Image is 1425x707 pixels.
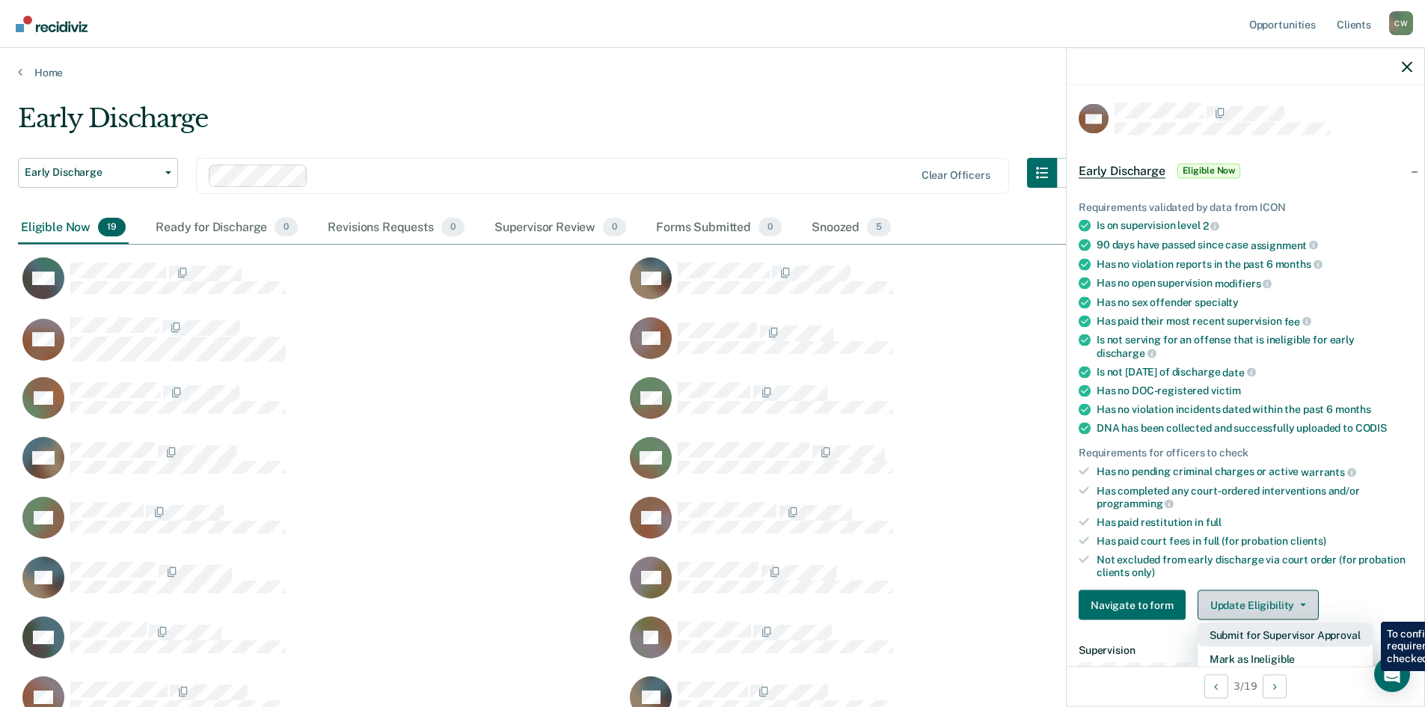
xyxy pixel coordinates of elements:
[153,212,301,245] div: Ready for Discharge
[1097,334,1412,359] div: Is not serving for an offense that is ineligible for early
[867,218,891,237] span: 5
[1198,647,1373,671] button: Mark as Ineligible
[1198,590,1319,620] button: Update Eligibility
[1097,484,1412,509] div: Has completed any court-ordered interventions and/or
[16,16,88,32] img: Recidiviz
[1195,296,1239,307] span: specialty
[1079,447,1412,459] div: Requirements for officers to check
[1211,385,1241,397] span: victim
[1335,403,1371,415] span: months
[1284,315,1311,327] span: fee
[18,496,625,556] div: CaseloadOpportunityCell-6974548
[1097,277,1412,290] div: Has no open supervision
[1097,296,1412,308] div: Has no sex offender
[1374,656,1410,692] div: Open Intercom Messenger
[625,316,1233,376] div: CaseloadOpportunityCell-1158598
[625,436,1233,496] div: CaseloadOpportunityCell-6215155
[1251,239,1318,251] span: assignment
[1204,674,1228,698] button: Previous Opportunity
[1097,346,1156,358] span: discharge
[441,218,465,237] span: 0
[759,218,782,237] span: 0
[653,212,785,245] div: Forms Submitted
[25,166,159,179] span: Early Discharge
[1079,590,1186,620] button: Navigate to form
[98,218,126,237] span: 19
[18,616,625,676] div: CaseloadOpportunityCell-6216415
[625,496,1233,556] div: CaseloadOpportunityCell-6592113
[1206,516,1222,528] span: full
[1067,147,1424,195] div: Early DischargeEligible Now
[1097,516,1412,529] div: Has paid restitution in
[1079,590,1192,620] a: Navigate to form link
[1097,365,1412,379] div: Is not [DATE] of discharge
[18,66,1407,79] a: Home
[18,212,129,245] div: Eligible Now
[1097,314,1412,328] div: Has paid their most recent supervision
[1097,385,1412,397] div: Has no DOC-registered
[1263,674,1287,698] button: Next Opportunity
[1301,465,1356,477] span: warrants
[1097,553,1412,578] div: Not excluded from early discharge via court order (for probation clients
[809,212,894,245] div: Snoozed
[18,556,625,616] div: CaseloadOpportunityCell-1109355
[603,218,626,237] span: 0
[1389,11,1413,35] div: C W
[1198,623,1373,647] button: Submit for Supervisor Approval
[1067,666,1424,706] div: 3 / 19
[1203,220,1220,232] span: 2
[1079,201,1412,213] div: Requirements validated by data from ICON
[491,212,630,245] div: Supervisor Review
[1079,163,1165,178] span: Early Discharge
[1275,258,1323,270] span: months
[1097,422,1412,435] div: DNA has been collected and successfully uploaded to
[1079,644,1412,657] dt: Supervision
[1177,163,1241,178] span: Eligible Now
[625,616,1233,676] div: CaseloadOpportunityCell-6326293
[275,218,298,237] span: 0
[18,436,625,496] div: CaseloadOpportunityCell-6554867
[1355,422,1387,434] span: CODIS
[1097,498,1174,509] span: programming
[1097,257,1412,271] div: Has no violation reports in the past 6
[1215,277,1272,289] span: modifiers
[625,257,1233,316] div: CaseloadOpportunityCell-6625637
[1290,534,1326,546] span: clients)
[1097,219,1412,233] div: Is on supervision level
[1097,534,1412,547] div: Has paid court fees in full (for probation
[18,257,625,316] div: CaseloadOpportunityCell-1150609
[1097,238,1412,251] div: 90 days have passed since case
[1097,465,1412,479] div: Has no pending criminal charges or active
[625,556,1233,616] div: CaseloadOpportunityCell-6901329
[18,103,1087,146] div: Early Discharge
[325,212,467,245] div: Revisions Requests
[1389,11,1413,35] button: Profile dropdown button
[18,316,625,376] div: CaseloadOpportunityCell-6332997
[1132,566,1155,578] span: only)
[1222,366,1255,378] span: date
[1097,403,1412,416] div: Has no violation incidents dated within the past 6
[922,169,990,182] div: Clear officers
[18,376,625,436] div: CaseloadOpportunityCell-6619435
[625,376,1233,436] div: CaseloadOpportunityCell-1049279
